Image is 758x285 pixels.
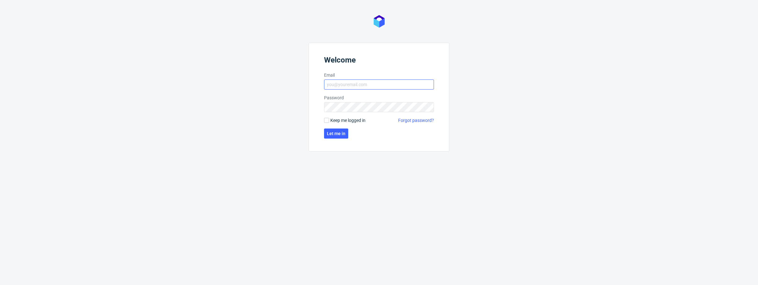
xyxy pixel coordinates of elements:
a: Forgot password? [398,117,434,123]
span: Let me in [327,131,345,136]
label: Password [324,95,434,101]
span: Keep me logged in [330,117,365,123]
header: Welcome [324,56,434,67]
label: Email [324,72,434,78]
button: Let me in [324,129,348,139]
input: you@youremail.com [324,79,434,90]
